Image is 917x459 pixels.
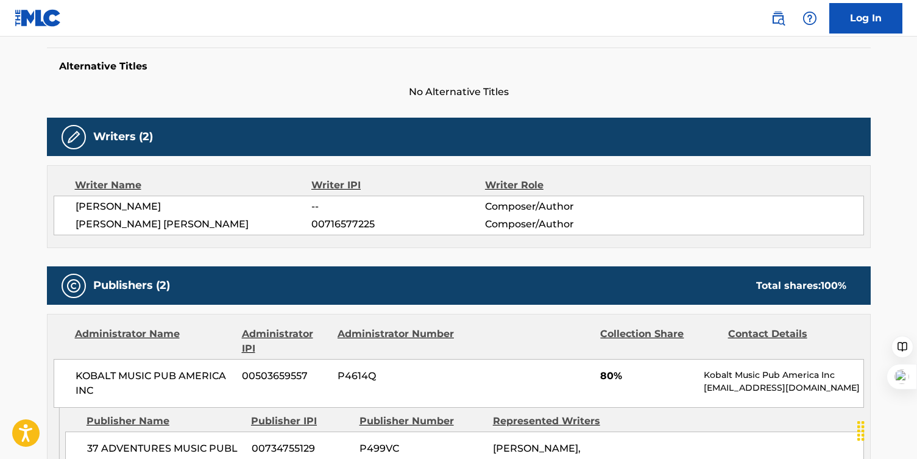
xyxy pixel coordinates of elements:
[15,9,62,27] img: MLC Logo
[493,414,617,429] div: Represented Writers
[75,327,233,356] div: Administrator Name
[829,3,902,34] a: Log In
[76,369,233,398] span: KOBALT MUSIC PUB AMERICA INC
[87,414,242,429] div: Publisher Name
[338,327,456,356] div: Administrator Number
[75,178,312,193] div: Writer Name
[93,130,153,144] h5: Writers (2)
[856,400,917,459] iframe: Chat Widget
[728,327,846,356] div: Contact Details
[252,441,350,456] span: 00734755129
[766,6,790,30] a: Public Search
[311,178,485,193] div: Writer IPI
[704,369,863,382] p: Kobalt Music Pub America Inc
[93,279,170,293] h5: Publishers (2)
[798,6,822,30] div: Help
[242,369,328,383] span: 00503659557
[311,199,484,214] span: --
[802,11,817,26] img: help
[771,11,785,26] img: search
[311,217,484,232] span: 00716577225
[756,279,846,293] div: Total shares:
[851,413,871,449] div: Drag
[359,441,484,456] span: P499VC
[600,369,695,383] span: 80%
[251,414,350,429] div: Publisher IPI
[76,199,312,214] span: [PERSON_NAME]
[47,85,871,99] span: No Alternative Titles
[485,217,643,232] span: Composer/Author
[821,280,846,291] span: 100 %
[66,279,81,293] img: Publishers
[59,60,859,73] h5: Alternative Titles
[242,327,328,356] div: Administrator IPI
[485,178,643,193] div: Writer Role
[359,414,484,429] div: Publisher Number
[600,327,718,356] div: Collection Share
[338,369,456,383] span: P4614Q
[485,199,643,214] span: Composer/Author
[66,130,81,144] img: Writers
[76,217,312,232] span: [PERSON_NAME] [PERSON_NAME]
[704,382,863,394] p: [EMAIL_ADDRESS][DOMAIN_NAME]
